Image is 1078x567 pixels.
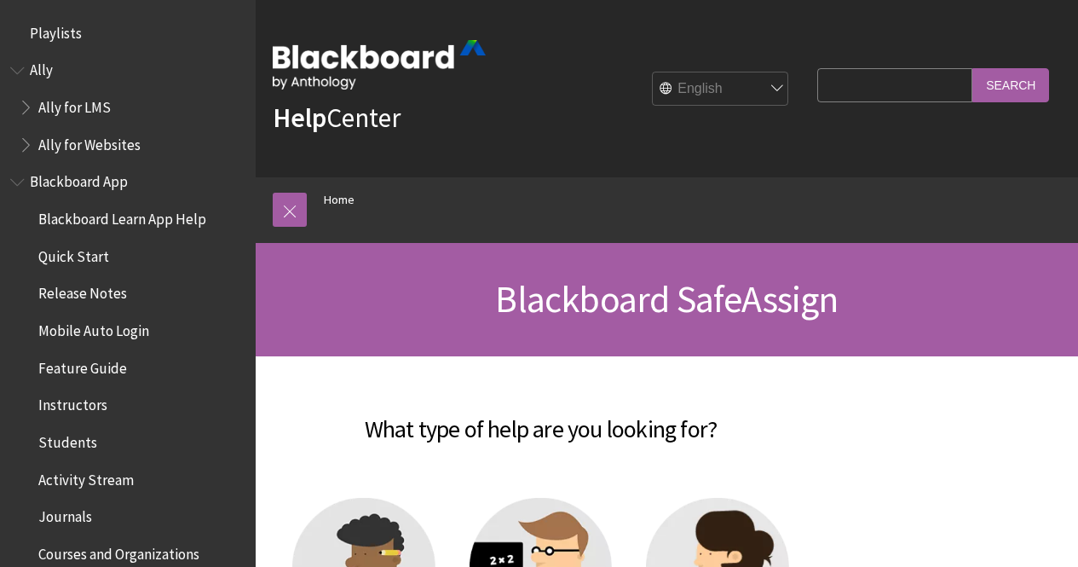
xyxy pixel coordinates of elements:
[972,68,1049,101] input: Search
[38,503,92,526] span: Journals
[38,354,127,377] span: Feature Guide
[10,56,245,159] nav: Book outline for Anthology Ally Help
[38,540,199,563] span: Courses and Organizations
[38,130,141,153] span: Ally for Websites
[38,316,149,339] span: Mobile Auto Login
[273,101,326,135] strong: Help
[38,280,127,303] span: Release Notes
[38,428,97,451] span: Students
[273,391,809,447] h2: What type of help are you looking for?
[38,93,111,116] span: Ally for LMS
[30,56,53,79] span: Ally
[273,40,486,90] img: Blackboard by Anthology
[653,72,789,107] select: Site Language Selector
[30,19,82,42] span: Playlists
[38,205,206,228] span: Blackboard Learn App Help
[38,391,107,414] span: Instructors
[10,19,245,48] nav: Book outline for Playlists
[30,168,128,191] span: Blackboard App
[324,189,355,211] a: Home
[38,466,134,489] span: Activity Stream
[495,275,838,322] span: Blackboard SafeAssign
[38,242,109,265] span: Quick Start
[273,101,401,135] a: HelpCenter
